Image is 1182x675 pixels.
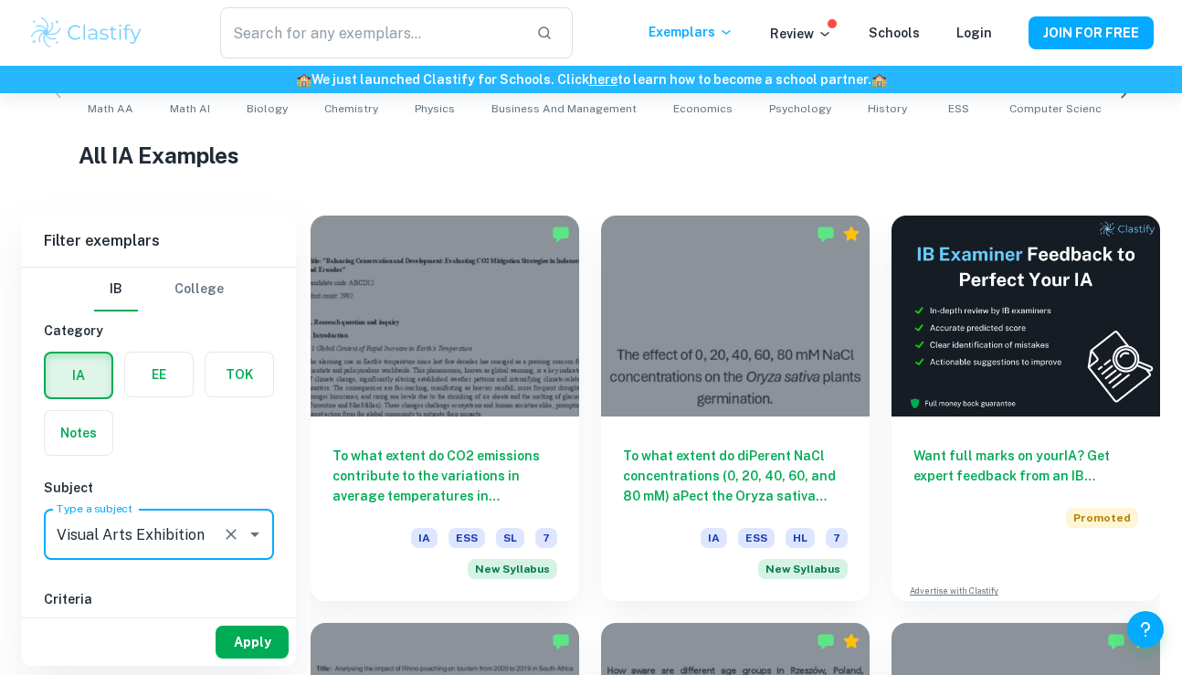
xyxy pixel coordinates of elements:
[913,446,1138,486] h6: Want full marks on your IA ? Get expert feedback from an IB examiner!
[892,216,1160,417] img: Thumbnail
[311,216,579,601] a: To what extent do CO2 emissions contribute to the variations in average temperatures in [GEOGRAPH...
[415,100,455,117] span: Physics
[57,501,132,516] label: Type a subject
[79,139,1103,172] h1: All IA Examples
[769,100,831,117] span: Psychology
[623,446,848,506] h6: To what extent do diPerent NaCl concentrations (0, 20, 40, 60, and 80 mM) aPect the Oryza sativa ...
[4,69,1178,90] h6: We just launched Clastify for Schools. Click to learn how to become a school partner.
[468,559,557,579] div: Starting from the May 2026 session, the ESS IA requirements have changed. We created this exempla...
[1066,508,1138,528] span: Promoted
[496,528,524,548] span: SL
[468,559,557,579] span: New Syllabus
[892,216,1160,601] a: Want full marks on yourIA? Get expert feedback from an IB examiner!PromotedAdvertise with Clastify
[220,7,522,58] input: Search for any exemplars...
[44,478,274,498] h6: Subject
[552,225,570,243] img: Marked
[491,100,637,117] span: Business and Management
[842,632,860,650] div: Premium
[1009,100,1108,117] span: Computer Science
[1107,632,1125,650] img: Marked
[869,26,920,40] a: Schools
[673,100,733,117] span: Economics
[94,268,224,311] div: Filter type choice
[174,268,224,311] button: College
[649,22,733,42] p: Exemplars
[948,100,969,117] span: ESS
[44,321,274,341] h6: Category
[701,528,727,548] span: IA
[535,528,557,548] span: 7
[170,100,210,117] span: Math AI
[1029,16,1154,49] button: JOIN FOR FREE
[45,411,112,455] button: Notes
[552,632,570,650] img: Marked
[94,268,138,311] button: IB
[758,559,848,579] div: Starting from the May 2026 session, the ESS IA requirements have changed. We created this exempla...
[247,100,288,117] span: Biology
[125,353,193,396] button: EE
[88,100,133,117] span: Math AA
[817,225,835,243] img: Marked
[817,632,835,650] img: Marked
[44,589,274,609] h6: Criteria
[758,559,848,579] span: New Syllabus
[22,216,296,267] h6: Filter exemplars
[46,353,111,397] button: IA
[449,528,485,548] span: ESS
[770,24,832,44] p: Review
[324,100,378,117] span: Chemistry
[206,353,273,396] button: TOK
[1127,611,1164,648] button: Help and Feedback
[218,522,244,547] button: Clear
[332,446,557,506] h6: To what extent do CO2 emissions contribute to the variations in average temperatures in [GEOGRAPH...
[601,216,870,601] a: To what extent do diPerent NaCl concentrations (0, 20, 40, 60, and 80 mM) aPect the Oryza sativa ...
[910,585,998,597] a: Advertise with Clastify
[411,528,438,548] span: IA
[242,522,268,547] button: Open
[589,72,617,87] a: here
[296,72,311,87] span: 🏫
[738,528,775,548] span: ESS
[826,528,848,548] span: 7
[216,626,289,659] button: Apply
[842,225,860,243] div: Premium
[871,72,887,87] span: 🏫
[786,528,815,548] span: HL
[28,15,144,51] img: Clastify logo
[956,26,992,40] a: Login
[868,100,907,117] span: History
